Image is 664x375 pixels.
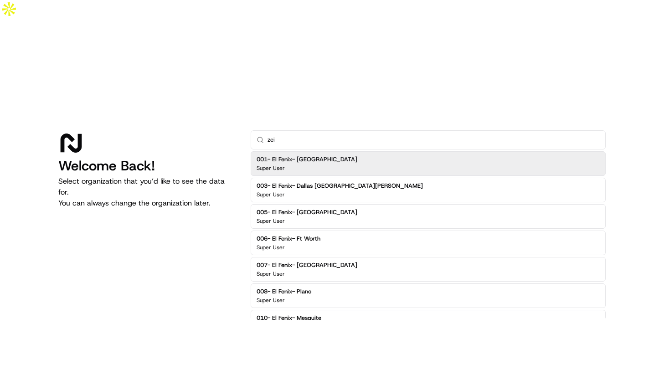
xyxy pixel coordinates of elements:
h2: 010- El Fenix- Mesquite [257,314,321,322]
p: Super User [257,297,285,304]
h2: 005- El Fenix- [GEOGRAPHIC_DATA] [257,208,357,216]
h2: 006- El Fenix- Ft Worth [257,235,320,243]
p: Super User [257,217,285,225]
h2: 001- El Fenix- [GEOGRAPHIC_DATA] [257,155,357,164]
h2: 007- El Fenix- [GEOGRAPHIC_DATA] [257,261,357,269]
p: Super User [257,164,285,172]
p: Super User [257,191,285,198]
p: Select organization that you’d like to see the data for. You can always change the organization l... [58,176,236,209]
p: Super User [257,270,285,277]
p: Super User [257,244,285,251]
h1: Welcome Back! [58,158,236,174]
h2: 003- El Fenix- Dallas [GEOGRAPHIC_DATA][PERSON_NAME] [257,182,423,190]
h2: 008- El Fenix- Plano [257,288,311,296]
input: Type to search... [268,131,600,149]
